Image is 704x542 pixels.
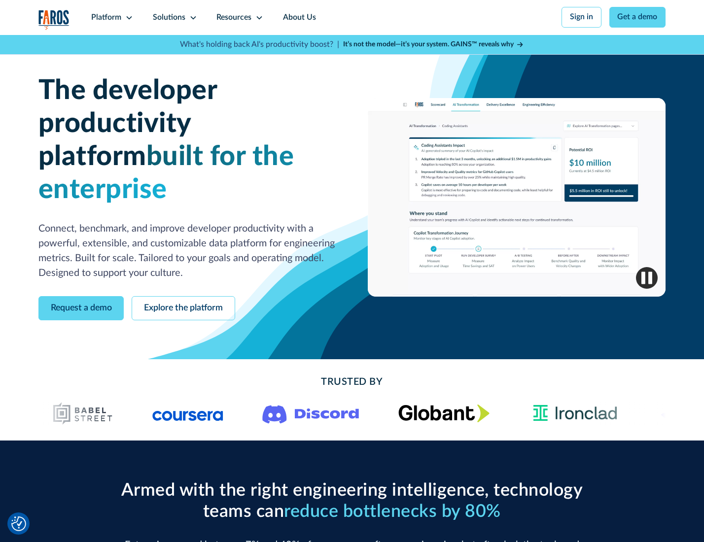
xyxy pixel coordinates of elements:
a: It’s not the model—it’s your system. GAINS™ reveals why [343,39,525,50]
strong: It’s not the model—it’s your system. GAINS™ reveals why [343,41,514,48]
img: Logo of the analytics and reporting company Faros. [38,10,70,30]
p: What's holding back AI's productivity boost? | [180,39,339,51]
a: Sign in [562,7,601,28]
div: Platform [91,12,121,24]
img: Globant's logo [398,404,490,422]
h2: Armed with the right engineering intelligence, technology teams can [117,480,587,522]
h2: Trusted By [117,375,587,390]
span: built for the enterprise [38,143,294,203]
div: Resources [216,12,251,24]
img: Pause video [636,267,658,289]
a: Request a demo [38,296,124,320]
a: Get a demo [609,7,666,28]
p: Connect, benchmark, and improve developer productivity with a powerful, extensible, and customiza... [38,222,337,280]
span: reduce bottlenecks by 80% [284,503,501,520]
a: home [38,10,70,30]
img: Logo of the online learning platform Coursera. [152,406,223,421]
img: Logo of the communication platform Discord. [262,403,359,424]
img: Revisit consent button [11,516,26,531]
a: Explore the platform [132,296,235,320]
button: Cookie Settings [11,516,26,531]
img: Ironclad Logo [528,402,621,425]
div: Solutions [153,12,185,24]
h1: The developer productivity platform [38,74,337,206]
